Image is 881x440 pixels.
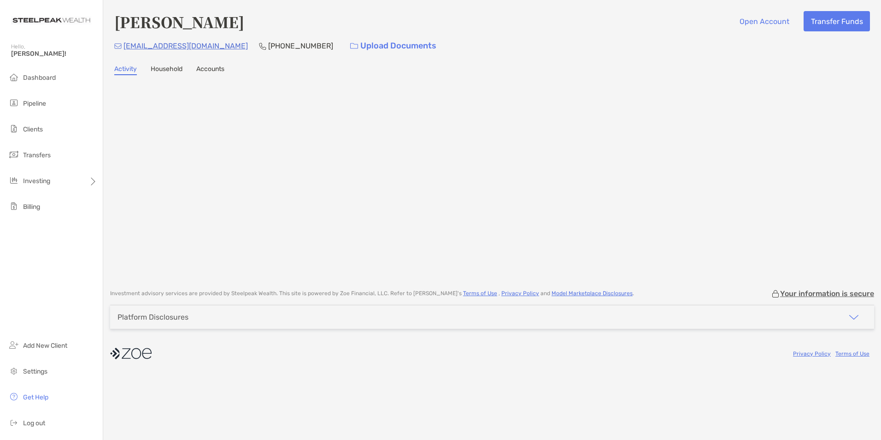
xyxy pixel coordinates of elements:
a: Accounts [196,65,224,75]
img: billing icon [8,201,19,212]
span: Billing [23,203,40,211]
img: Zoe Logo [11,4,92,37]
span: Transfers [23,151,51,159]
div: Platform Disclosures [117,313,188,321]
button: Transfer Funds [804,11,870,31]
a: Privacy Policy [793,351,831,357]
img: Email Icon [114,43,122,49]
span: Pipeline [23,100,46,107]
img: pipeline icon [8,97,19,108]
img: transfers icon [8,149,19,160]
span: Investing [23,177,50,185]
p: Your information is secure [780,289,874,298]
span: Log out [23,419,45,427]
span: Get Help [23,393,48,401]
img: investing icon [8,175,19,186]
img: get-help icon [8,391,19,402]
img: logout icon [8,417,19,428]
a: Terms of Use [835,351,869,357]
img: add_new_client icon [8,339,19,351]
span: Settings [23,368,47,375]
a: Household [151,65,182,75]
p: Investment advisory services are provided by Steelpeak Wealth . This site is powered by Zoe Finan... [110,290,634,297]
img: Phone Icon [259,42,266,50]
span: Dashboard [23,74,56,82]
img: dashboard icon [8,71,19,83]
a: Terms of Use [463,290,497,297]
img: button icon [350,43,358,49]
p: [PHONE_NUMBER] [268,40,333,52]
a: Upload Documents [344,36,442,56]
h4: [PERSON_NAME] [114,11,244,32]
button: Open Account [732,11,796,31]
span: Add New Client [23,342,67,350]
img: icon arrow [848,312,859,323]
span: Clients [23,125,43,133]
img: settings icon [8,365,19,376]
a: Activity [114,65,137,75]
img: clients icon [8,123,19,134]
p: [EMAIL_ADDRESS][DOMAIN_NAME] [123,40,248,52]
a: Model Marketplace Disclosures [552,290,633,297]
img: company logo [110,343,152,364]
span: [PERSON_NAME]! [11,50,97,58]
a: Privacy Policy [501,290,539,297]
